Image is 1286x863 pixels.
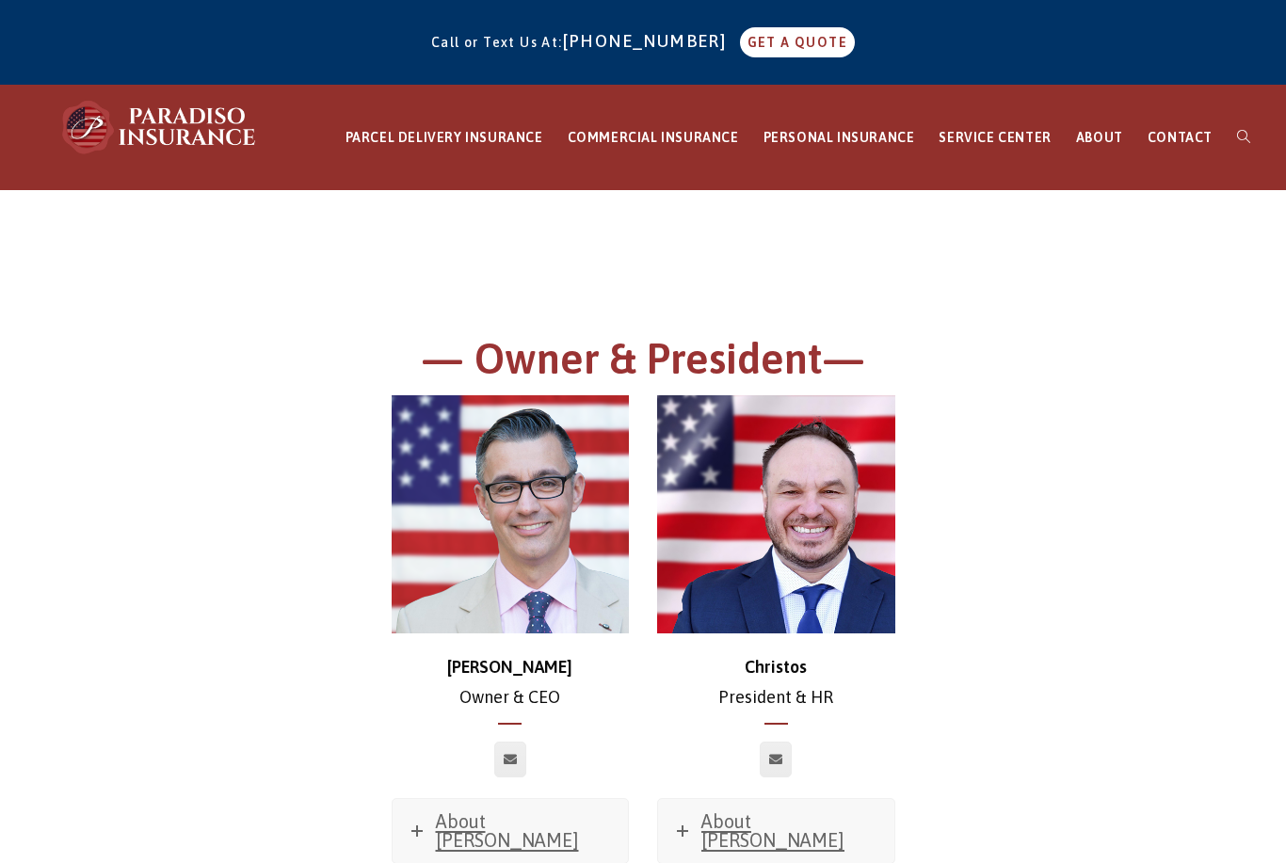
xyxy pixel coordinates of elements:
span: CONTACT [1148,130,1213,145]
h1: — Owner & President— [125,331,1161,396]
span: PARCEL DELIVERY INSURANCE [346,130,543,145]
img: chris-500x500 (1) [392,395,630,633]
a: About [PERSON_NAME] [393,799,629,863]
span: SERVICE CENTER [939,130,1051,145]
span: About [PERSON_NAME] [701,810,844,851]
span: PERSONAL INSURANCE [764,130,915,145]
a: GET A QUOTE [740,27,855,57]
a: [PHONE_NUMBER] [563,31,736,51]
p: Owner & CEO [392,652,630,713]
span: ABOUT [1076,130,1123,145]
p: President & HR [657,652,895,713]
span: About [PERSON_NAME] [436,810,579,851]
strong: [PERSON_NAME] [447,657,572,677]
a: About [PERSON_NAME] [658,799,894,863]
strong: Christos [745,657,807,677]
a: SERVICE CENTER [926,86,1063,190]
img: Paradiso Insurance [56,99,264,155]
a: PARCEL DELIVERY INSURANCE [333,86,555,190]
img: Christos_500x500 [657,395,895,633]
span: COMMERCIAL INSURANCE [568,130,739,145]
a: CONTACT [1135,86,1225,190]
a: COMMERCIAL INSURANCE [555,86,751,190]
span: Call or Text Us At: [431,35,563,50]
a: PERSONAL INSURANCE [751,86,927,190]
a: ABOUT [1064,86,1135,190]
